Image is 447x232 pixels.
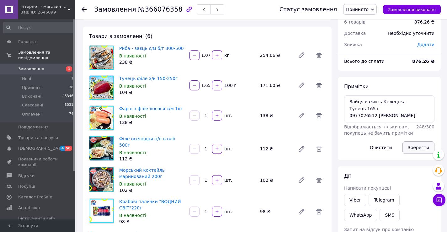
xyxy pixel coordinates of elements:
[344,84,369,89] span: Примітки
[295,109,308,122] a: Редагувати
[402,141,434,154] button: Зберегти
[344,173,351,179] span: Дії
[22,102,43,108] span: Скасовані
[344,227,414,232] span: Запит на відгук про компанію
[119,76,178,81] a: Тунець філе х/к 150-250г
[18,146,65,151] span: [DEMOGRAPHIC_DATA]
[22,85,41,90] span: Прийняті
[344,209,377,221] a: WhatsApp
[433,194,445,206] button: Чат з покупцем
[258,176,293,185] div: 102 ₴
[119,213,146,218] span: В наявності
[119,156,184,162] div: 112 ₴
[313,49,325,62] span: Видалити
[313,79,325,92] span: Видалити
[65,146,72,151] span: 50
[119,84,146,89] span: В наявності
[414,19,434,25] div: 876.26 ₴
[258,207,293,216] div: 98 ₴
[20,4,67,9] span: Інтернет - магазин морепродуктів "Karasey.net"
[313,109,325,122] span: Видалити
[89,136,114,160] img: Філе оселедця п/п в олії 500г
[119,59,184,65] div: 238 ₴
[22,94,41,99] span: Виконані
[313,205,325,218] span: Видалити
[119,181,146,186] span: В наявності
[119,219,184,225] div: 98 ₴
[313,143,325,155] span: Видалити
[295,174,308,186] a: Редагувати
[119,46,184,51] a: Риба - заєць с/м б/г 300-500
[223,112,233,119] div: шт.
[18,66,44,72] span: Замовлення
[89,46,114,70] img: Риба - заєць с/м б/г 300-500
[416,124,434,129] span: 248 / 300
[119,53,146,58] span: В наявності
[18,50,75,61] span: Замовлення та повідомлення
[384,26,438,40] div: Необхідно уточнити
[223,82,237,89] div: 100 г
[138,6,183,13] span: №366076358
[119,89,184,95] div: 104 ₴
[344,95,434,122] textarea: Зайця важить Келецька Тунець 165 г 0977026512 [PERSON_NAME]
[119,106,183,111] a: Фарш з філе лосося с/м 1кг
[119,114,146,119] span: В наявності
[223,146,233,152] div: шт.
[119,168,165,179] a: Морський коктейль маринований 200г
[412,59,434,64] b: 876.26 ₴
[279,6,337,13] div: Статус замовлення
[380,209,400,221] button: SMS
[223,208,233,215] div: шт.
[344,186,391,191] span: Написати покупцеві
[89,167,114,192] img: Морський коктейль маринований 200г
[346,7,369,12] span: Прийнято
[3,22,74,33] input: Пошук
[89,199,114,223] img: Крабові палички "ВОДНИЙ СВІТ"220г
[69,111,73,117] span: 74
[344,59,385,64] span: Всього до сплати
[18,194,52,200] span: Каталог ProSale
[89,106,114,130] img: Фарш з філе лосося с/м 1кг
[295,49,308,62] a: Редагувати
[18,184,35,189] span: Покупці
[18,205,40,211] span: Аналітика
[60,146,65,151] span: 4
[20,9,75,15] div: Ваш ID: 2646099
[344,19,365,24] span: 6 товарів
[258,81,293,90] div: 171.60 ₴
[258,111,293,120] div: 138 ₴
[94,6,136,13] span: Замовлення
[119,136,175,148] a: Філе оселедця п/п в олії 500г
[89,76,114,100] img: Тунець філе х/к 150-250г
[71,76,73,82] span: 1
[18,216,58,227] span: Інструменти веб-майстра та SEO
[223,177,233,183] div: шт.
[295,143,308,155] a: Редагувати
[18,124,49,130] span: Повідомлення
[18,135,58,141] span: Товари та послуги
[344,194,366,206] a: Viber
[18,173,35,179] span: Відгуки
[22,111,42,117] span: Оплачені
[223,52,230,58] div: кг
[344,124,413,136] span: Відображається тільки вам, покупець не бачить примітки
[258,144,293,153] div: 112 ₴
[22,76,31,82] span: Нові
[18,39,36,45] span: Головна
[65,102,73,108] span: 3031
[119,187,184,193] div: 102 ₴
[62,94,73,99] span: 45346
[119,199,181,210] a: Крабові палички "ВОДНИЙ СВІТ"220г
[66,66,72,72] span: 1
[82,6,87,13] div: Повернутися назад
[119,119,184,126] div: 138 ₴
[89,33,152,39] span: Товари в замовленні (6)
[119,150,146,155] span: В наявності
[369,194,399,206] a: Telegram
[365,141,397,154] button: Очистити
[344,42,362,47] span: Знижка
[313,174,325,186] span: Видалити
[295,205,308,218] a: Редагувати
[258,51,293,60] div: 254.66 ₴
[344,31,366,36] span: Доставка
